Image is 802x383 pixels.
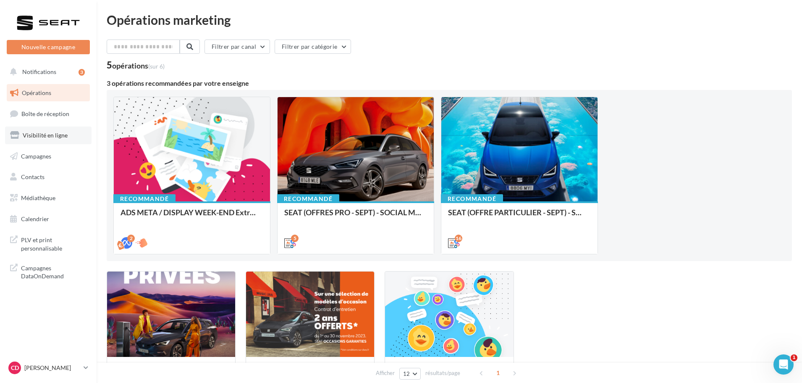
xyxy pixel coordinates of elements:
[107,13,792,26] div: Opérations marketing
[127,235,135,242] div: 2
[204,40,270,54] button: Filtrer par canal
[5,168,92,186] a: Contacts
[5,189,92,207] a: Médiathèque
[21,215,49,222] span: Calendrier
[107,80,792,87] div: 3 opérations recommandées par votre enseigne
[291,235,299,242] div: 5
[403,370,410,377] span: 12
[5,63,88,81] button: Notifications 3
[448,208,591,225] div: SEAT (OFFRE PARTICULIER - SEPT) - SOCIAL MEDIA
[107,61,165,70] div: 5
[455,235,462,242] div: 16
[113,194,176,203] div: Recommandé
[112,62,165,69] div: opérations
[21,152,51,159] span: Campagnes
[277,194,339,203] div: Recommandé
[376,369,395,377] span: Afficher
[7,360,90,376] a: CD [PERSON_NAME]
[773,354,794,375] iframe: Intercom live chat
[22,68,56,75] span: Notifications
[21,110,69,117] span: Boîte de réception
[7,40,90,54] button: Nouvelle campagne
[441,194,503,203] div: Recommandé
[23,132,68,139] span: Visibilité en ligne
[21,234,86,252] span: PLV et print personnalisable
[5,127,92,144] a: Visibilité en ligne
[425,369,460,377] span: résultats/page
[148,63,165,70] span: (sur 6)
[791,354,797,361] span: 1
[79,69,85,76] div: 3
[5,210,92,228] a: Calendrier
[22,89,51,96] span: Opérations
[121,208,263,225] div: ADS META / DISPLAY WEEK-END Extraordinaire (JPO) Septembre 2025
[5,231,92,256] a: PLV et print personnalisable
[5,259,92,284] a: Campagnes DataOnDemand
[284,208,427,225] div: SEAT (OFFRES PRO - SEPT) - SOCIAL MEDIA
[5,84,92,102] a: Opérations
[5,148,92,165] a: Campagnes
[21,194,55,201] span: Médiathèque
[399,368,421,380] button: 12
[21,262,86,280] span: Campagnes DataOnDemand
[11,364,19,372] span: CD
[5,105,92,123] a: Boîte de réception
[24,364,80,372] p: [PERSON_NAME]
[21,173,45,180] span: Contacts
[491,366,505,380] span: 1
[275,40,351,54] button: Filtrer par catégorie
